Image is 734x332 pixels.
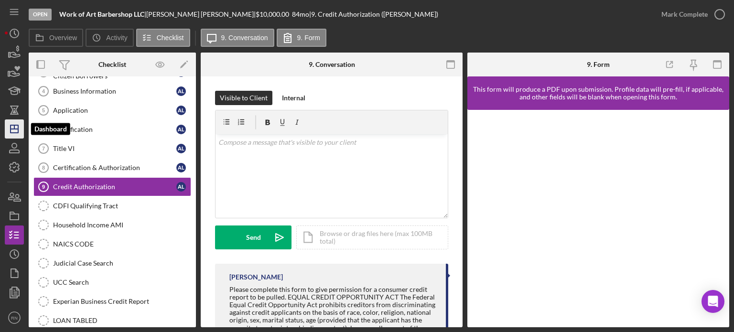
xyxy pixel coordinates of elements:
[53,298,191,305] div: Experian Business Credit Report
[59,11,146,18] div: |
[29,9,52,21] div: Open
[53,164,176,171] div: Certification & Authorization
[201,29,274,47] button: 9. Conversation
[33,158,191,177] a: 8Certification & AuthorizationAL
[53,145,176,152] div: Title VI
[256,11,292,18] div: $10,000.00
[176,86,186,96] div: A L
[246,225,261,249] div: Send
[33,311,191,330] a: LOAN TABLED
[277,91,310,105] button: Internal
[53,202,191,210] div: CDFI Qualifying Tract
[282,91,305,105] div: Internal
[29,29,83,47] button: Overview
[53,183,176,191] div: Credit Authorization
[53,87,176,95] div: Business Information
[215,225,291,249] button: Send
[477,119,721,318] iframe: Lenderfit form
[33,215,191,235] a: Household Income AMI
[53,221,191,229] div: Household Income AMI
[42,184,45,190] tspan: 9
[292,11,309,18] div: 84 mo
[33,82,191,101] a: 4Business InformationAL
[86,29,133,47] button: Activity
[42,127,45,132] tspan: 6
[11,315,18,321] text: RN
[176,106,186,115] div: A L
[587,61,610,68] div: 9. Form
[49,34,77,42] label: Overview
[59,10,144,18] b: Work of Art Barbershop LLC
[652,5,729,24] button: Mark Complete
[53,240,191,248] div: NAICS CODE
[42,165,45,171] tspan: 8
[229,273,283,281] div: [PERSON_NAME]
[661,5,708,24] div: Mark Complete
[33,273,191,292] a: UCC Search
[33,101,191,120] a: 5ApplicationAL
[98,61,126,68] div: Checklist
[5,308,24,327] button: RN
[33,177,191,196] a: 9Credit AuthorizationAL
[33,235,191,254] a: NAICS CODE
[42,146,45,151] tspan: 7
[176,182,186,192] div: A L
[221,34,268,42] label: 9. Conversation
[106,34,127,42] label: Activity
[277,29,326,47] button: 9. Form
[702,290,724,313] div: Open Intercom Messenger
[297,34,320,42] label: 9. Form
[33,292,191,311] a: Experian Business Credit Report
[215,91,272,105] button: Visible to Client
[472,86,724,101] div: This form will produce a PDF upon submission. Profile data will pre-fill, if applicable, and othe...
[176,144,186,153] div: A L
[146,11,256,18] div: [PERSON_NAME] [PERSON_NAME] |
[157,34,184,42] label: Checklist
[33,120,191,139] a: 6IdentificationAL
[42,107,45,113] tspan: 5
[309,11,438,18] div: | 9. Credit Authorization ([PERSON_NAME])
[53,126,176,133] div: Identification
[309,61,355,68] div: 9. Conversation
[220,91,268,105] div: Visible to Client
[176,125,186,134] div: A L
[53,317,191,324] div: LOAN TABLED
[42,88,45,94] tspan: 4
[136,29,190,47] button: Checklist
[33,139,191,158] a: 7Title VIAL
[33,254,191,273] a: Judicial Case Search
[53,107,176,114] div: Application
[53,259,191,267] div: Judicial Case Search
[53,278,191,286] div: UCC Search
[33,196,191,215] a: CDFI Qualifying Tract
[176,163,186,172] div: A L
